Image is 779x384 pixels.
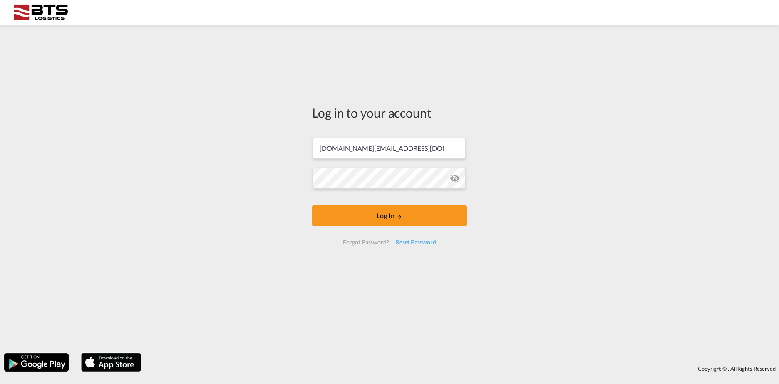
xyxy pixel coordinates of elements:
[312,104,467,121] div: Log in to your account
[392,235,439,250] div: Reset Password
[80,352,142,372] img: apple.png
[312,205,467,226] button: LOGIN
[340,235,392,250] div: Forgot Password?
[313,138,466,159] input: Enter email/phone number
[3,352,69,372] img: google.png
[12,3,69,22] img: cdcc71d0be7811ed9adfbf939d2aa0e8.png
[145,362,779,376] div: Copyright © . All Rights Reserved
[450,173,460,183] md-icon: icon-eye-off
